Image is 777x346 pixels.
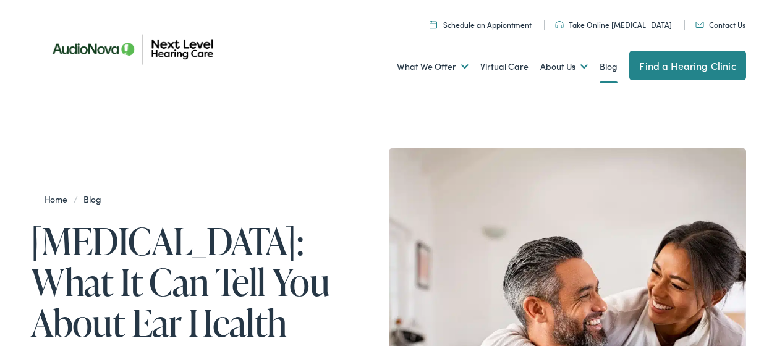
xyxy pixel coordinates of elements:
a: Virtual Care [480,44,529,90]
img: An icon symbolizing headphones, colored in teal, suggests audio-related services or features. [555,21,564,28]
a: Find a Hearing Clinic [629,51,745,80]
a: About Us [540,44,588,90]
a: Blog [77,193,107,205]
img: Calendar icon representing the ability to schedule a hearing test or hearing aid appointment at N... [430,20,437,28]
a: Schedule an Appiontment [430,19,532,30]
a: Take Online [MEDICAL_DATA] [555,19,672,30]
a: Blog [600,44,618,90]
h1: [MEDICAL_DATA]: What It Can Tell You About Ear Health [31,221,360,343]
span: / [45,193,108,205]
a: What We Offer [397,44,469,90]
a: Home [45,193,74,205]
a: Contact Us [695,19,745,30]
img: An icon representing mail communication is presented in a unique teal color. [695,22,704,28]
